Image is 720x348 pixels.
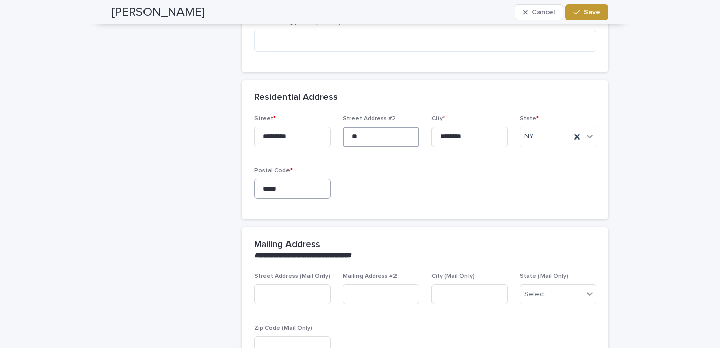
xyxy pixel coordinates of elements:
[565,4,608,20] button: Save
[431,116,445,122] span: City
[431,273,475,280] span: City (Mail Only)
[254,239,320,251] h2: Mailing Address
[520,273,568,280] span: State (Mail Only)
[254,325,312,331] span: Zip Code (Mail Only)
[520,116,539,122] span: State
[584,9,600,16] span: Save
[254,273,330,280] span: Street Address (Mail Only)
[524,131,534,142] span: NY
[254,12,583,25] span: Social Media Links (Please share your Instagram and Facebook handles if you have them. Keep in mi...
[343,273,397,280] span: Mailing Address #2
[343,116,396,122] span: Street Address #2
[524,289,550,300] div: Select...
[254,116,276,122] span: Street
[254,92,338,103] h2: Residential Address
[532,9,555,16] span: Cancel
[112,5,205,20] h2: [PERSON_NAME]
[254,168,293,174] span: Postal Code
[515,4,563,20] button: Cancel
